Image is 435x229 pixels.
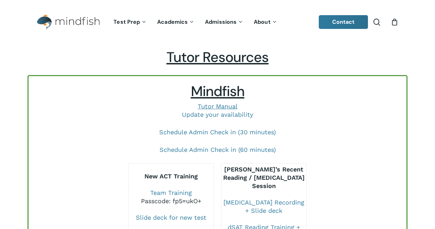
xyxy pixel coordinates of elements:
a: Contact [319,15,368,29]
a: Team Training [150,189,192,196]
div: Passcode: fp5=ukO+ [129,197,213,205]
a: Academics [152,19,200,25]
a: Slide deck for new test [136,214,206,221]
a: Update your availability [182,111,253,118]
span: About [254,18,271,25]
a: [MEDICAL_DATA] Recording + Slide deck [224,199,304,214]
span: Test Prep [113,18,140,25]
header: Main Menu [28,9,407,35]
a: Admissions [200,19,249,25]
b: [PERSON_NAME]’s Recent Reading / [MEDICAL_DATA] Session [223,166,305,189]
a: Schedule Admin Check in (30 minutes) [159,128,276,136]
a: Test Prep [108,19,152,25]
nav: Main Menu [108,9,282,35]
span: Mindfish [191,82,244,101]
span: Tutor Resources [166,48,269,66]
a: About [249,19,283,25]
span: Academics [157,18,188,25]
a: Tutor Manual [198,103,238,110]
span: Admissions [205,18,237,25]
span: Contact [332,18,355,25]
a: Schedule Admin Check in (60 minutes) [160,146,276,153]
b: New ACT Training [144,173,198,180]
